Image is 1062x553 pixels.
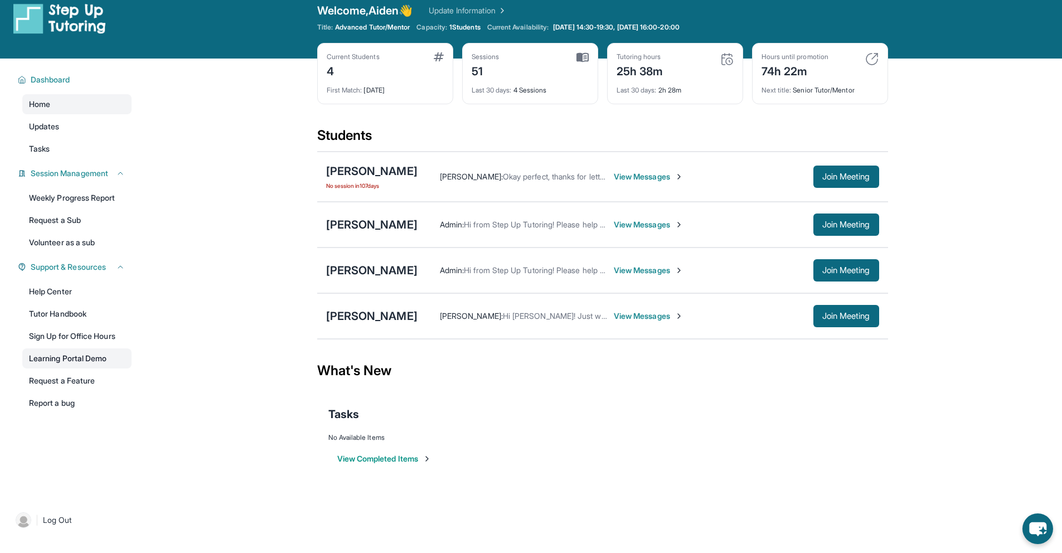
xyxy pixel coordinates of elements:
div: [PERSON_NAME] [326,263,418,278]
div: Senior Tutor/Mentor [762,79,879,95]
span: Admin : [440,265,464,275]
a: Sign Up for Office Hours [22,326,132,346]
span: Updates [29,121,60,132]
div: Current Students [327,52,380,61]
div: 4 [327,61,380,79]
img: Chevron-Right [675,220,683,229]
span: Tasks [328,406,359,422]
span: No session in 107 days [326,181,418,190]
a: Help Center [22,282,132,302]
img: Chevron-Right [675,172,683,181]
button: chat-button [1022,513,1053,544]
span: Capacity: [416,23,447,32]
button: Join Meeting [813,305,879,327]
img: Chevron Right [496,5,507,16]
div: [PERSON_NAME] [326,217,418,232]
a: Report a bug [22,393,132,413]
span: 1 Students [449,23,481,32]
span: Title: [317,23,333,32]
div: 2h 28m [617,79,734,95]
div: [DATE] [327,79,444,95]
img: card [720,52,734,66]
span: Log Out [43,515,72,526]
button: Session Management [26,168,125,179]
div: [PERSON_NAME] [326,163,418,179]
button: Support & Resources [26,261,125,273]
span: | [36,513,38,527]
span: View Messages [614,219,683,230]
span: Current Availability: [487,23,549,32]
a: Request a Sub [22,210,132,230]
button: Dashboard [26,74,125,85]
span: Dashboard [31,74,70,85]
div: Tutoring hours [617,52,663,61]
span: Join Meeting [822,173,870,180]
span: Next title : [762,86,792,94]
div: No Available Items [328,433,877,442]
span: Okay perfect, thanks for letting me know. Have a great year! [503,172,712,181]
div: What's New [317,346,888,395]
span: Hi [PERSON_NAME]! Just wanted to see if [PERSON_NAME] is having trouble logging on? Please let me... [503,311,969,321]
img: logo [13,3,106,34]
img: user-img [16,512,31,528]
button: Join Meeting [813,214,879,236]
div: Sessions [472,52,500,61]
span: Join Meeting [822,267,870,274]
button: Join Meeting [813,166,879,188]
span: Join Meeting [822,221,870,228]
span: View Messages [614,171,683,182]
button: View Completed Items [337,453,431,464]
div: Hours until promotion [762,52,828,61]
div: 25h 38m [617,61,663,79]
img: Chevron-Right [675,266,683,275]
div: [PERSON_NAME] [326,308,418,324]
a: Updates [22,117,132,137]
a: Volunteer as a sub [22,232,132,253]
a: Update Information [429,5,507,16]
img: card [865,52,879,66]
span: Last 30 days : [617,86,657,94]
span: Session Management [31,168,108,179]
a: Tutor Handbook [22,304,132,324]
span: Home [29,99,50,110]
span: Welcome, Aiden 👋 [317,3,413,18]
img: card [576,52,589,62]
div: 74h 22m [762,61,828,79]
span: Join Meeting [822,313,870,319]
a: Home [22,94,132,114]
a: Request a Feature [22,371,132,391]
span: Support & Resources [31,261,106,273]
span: [DATE] 14:30-19:30, [DATE] 16:00-20:00 [553,23,680,32]
img: card [434,52,444,61]
a: [DATE] 14:30-19:30, [DATE] 16:00-20:00 [551,23,682,32]
a: Weekly Progress Report [22,188,132,208]
img: Chevron-Right [675,312,683,321]
span: View Messages [614,265,683,276]
button: Join Meeting [813,259,879,282]
span: Last 30 days : [472,86,512,94]
span: Tasks [29,143,50,154]
span: [PERSON_NAME] : [440,172,503,181]
span: [PERSON_NAME] : [440,311,503,321]
a: |Log Out [11,508,132,532]
span: First Match : [327,86,362,94]
div: 4 Sessions [472,79,589,95]
a: Tasks [22,139,132,159]
span: View Messages [614,311,683,322]
a: Learning Portal Demo [22,348,132,368]
span: Advanced Tutor/Mentor [335,23,410,32]
div: Students [317,127,888,151]
span: Admin : [440,220,464,229]
div: 51 [472,61,500,79]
